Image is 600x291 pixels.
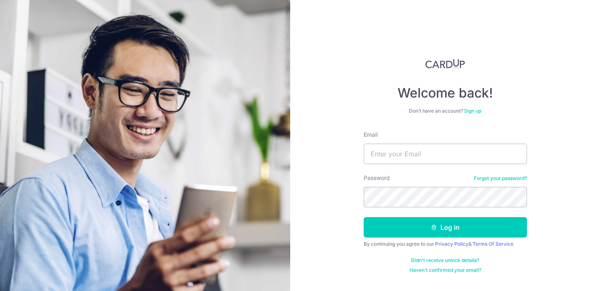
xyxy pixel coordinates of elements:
a: Terms Of Service [473,241,513,247]
a: Didn't receive unlock details? [411,257,479,264]
div: By continuing you agree to our & [364,241,527,247]
div: Don’t have an account? [364,108,527,114]
img: CardUp Logo [425,59,465,69]
label: Password [364,174,390,182]
a: Sign up [464,108,481,114]
a: Haven't confirmed your email? [409,267,481,273]
button: Log in [364,217,527,238]
a: Privacy Policy [435,241,469,247]
a: Forgot your password? [474,175,527,182]
h4: Welcome back! [364,85,527,101]
input: Enter your Email [364,144,527,164]
label: Email [364,131,378,139]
